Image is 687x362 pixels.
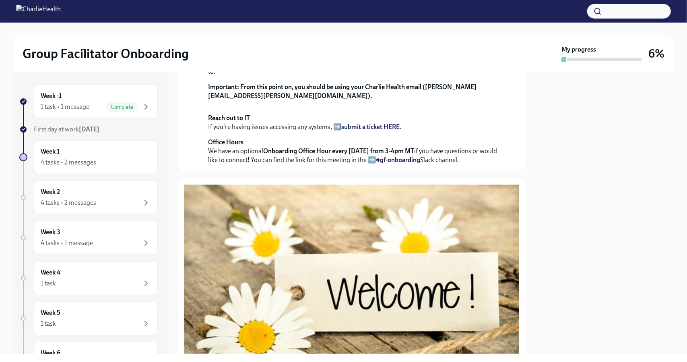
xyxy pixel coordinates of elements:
a: Week 41 task [19,261,158,295]
span: Complete [106,104,138,110]
div: 4 tasks • 2 messages [41,158,96,167]
strong: [DATE] [79,125,99,133]
h2: Group Facilitator Onboarding [23,46,189,62]
div: 1 task • 1 message [41,102,89,111]
div: 1 task [41,319,56,328]
h6: Week 2 [41,187,60,196]
strong: Important: [208,83,239,91]
a: First day at work[DATE] [19,125,158,134]
h3: 6% [648,46,664,61]
a: Week 14 tasks • 2 messages [19,140,158,174]
img: CharlieHealth [16,5,61,18]
a: Week 34 tasks • 1 message [19,221,158,255]
span: First day at work [34,125,99,133]
div: 1 task [41,279,56,288]
strong: Onboarding Office Hour every [DATE] from 3-4pm MT [263,147,414,155]
p: We have an optional if you have questions or would like to connect! You can find the link for thi... [208,138,506,164]
h6: Week 6 [41,349,60,358]
div: 4 tasks • 2 messages [41,198,96,207]
a: #gf-onboarding [376,156,420,164]
h6: Week 4 [41,268,60,277]
h6: Week 1 [41,147,60,156]
p: If you're having issues accessing any systems, ➡️ . [208,114,506,131]
strong: Office Hours [208,138,243,146]
strong: From this point on, you should be using your Charlie Health email ([PERSON_NAME][EMAIL_ADDRESS][P... [208,83,477,100]
a: Week 24 tasks • 2 messages [19,181,158,214]
a: Week 51 task [19,302,158,335]
h6: Week 3 [41,228,60,237]
h6: Week -1 [41,92,62,100]
a: submit a ticket HERE [341,123,400,131]
div: 4 tasks • 1 message [41,239,93,248]
strong: My progress [561,45,596,54]
a: Week -11 task • 1 messageComplete [19,85,158,119]
h6: Week 5 [41,308,60,317]
strong: Reach out to IT [208,114,250,122]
